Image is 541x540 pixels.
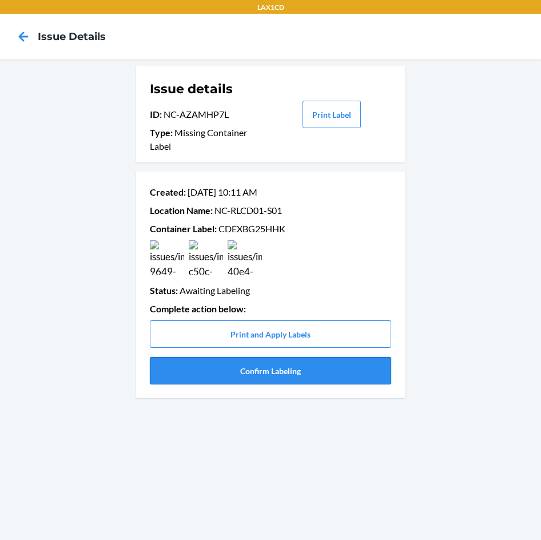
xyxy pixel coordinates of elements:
[150,303,246,314] span: Complete action below :
[150,127,173,138] span: Type :
[150,357,391,384] button: Confirm Labeling
[150,284,391,297] p: Awaiting Labeling
[303,101,361,128] button: Print Label
[189,240,223,275] img: issues/images/23a33c43-c50c-4379-9f64-0c1399580c73.jpg
[150,222,391,236] p: CDEXBG25HHK
[150,186,186,197] span: Created :
[150,205,213,216] span: Location Name :
[150,185,391,199] p: [DATE] 10:11 AM
[150,223,217,234] span: Container Label :
[150,108,269,121] p: NC-AZAMHP7L
[150,285,178,296] span: Status :
[150,204,391,217] p: NC-RLCD01-S01
[150,80,269,98] h1: Issue details
[228,240,262,275] img: issues/images/217dec6f-40e4-4306-ba39-1ba1abca1819.jpg
[38,29,106,44] h4: Issue details
[150,320,391,348] button: Print and Apply Labels
[257,2,284,13] p: LAX1CD
[150,126,269,153] p: Missing Container Label
[150,109,162,120] span: ID :
[150,240,184,275] img: issues/images/ce42c284-9649-4789-9e9d-de85fb740394.jpg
